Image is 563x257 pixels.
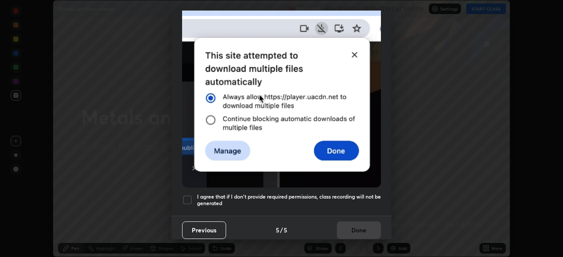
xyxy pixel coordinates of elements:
[182,221,226,239] button: Previous
[284,225,287,235] h4: 5
[197,193,381,207] h5: I agree that if I don't provide required permissions, class recording will not be generated
[276,225,279,235] h4: 5
[280,225,283,235] h4: /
